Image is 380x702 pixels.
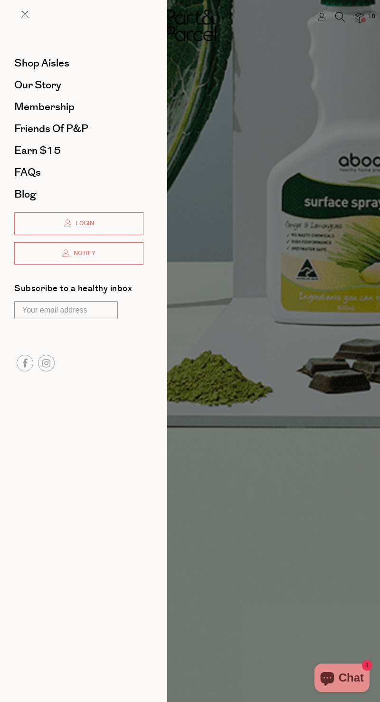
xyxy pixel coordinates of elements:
span: Friends of P&P [14,121,88,136]
span: Our Story [14,77,61,93]
span: Shop Aisles [14,56,69,71]
a: Our Story [14,80,143,90]
inbox-online-store-chat: Shopify online store chat [312,664,372,694]
a: Membership [14,102,143,112]
span: Login [73,219,94,228]
a: Blog [14,189,143,199]
span: Blog [14,187,36,202]
span: Membership [14,99,75,114]
input: Your email address [14,301,118,319]
a: FAQs [14,167,143,178]
a: Shop Aisles [14,58,143,68]
a: Notify [14,242,143,265]
span: FAQs [14,165,41,180]
span: Notify [71,249,95,257]
a: Friends of P&P [14,123,143,134]
a: Login [14,212,143,235]
span: Earn $15 [14,143,61,158]
label: Subscribe to a healthy inbox [14,285,132,296]
a: Earn $15 [14,145,143,156]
